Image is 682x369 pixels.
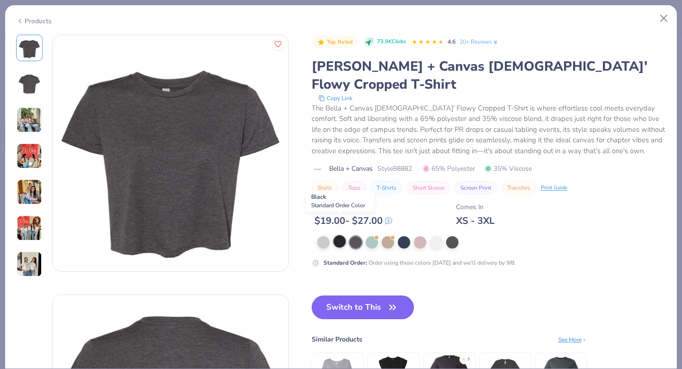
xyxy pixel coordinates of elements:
span: Top Rated [327,39,353,45]
div: [PERSON_NAME] + Canvas [DEMOGRAPHIC_DATA]' Flowy Cropped T-Shirt [312,57,666,93]
img: User generated content [17,143,42,169]
img: User generated content [17,251,42,277]
img: User generated content [17,179,42,205]
span: Standard Order Color [311,202,365,209]
button: Like [272,38,284,50]
button: Badge Button [313,36,358,48]
button: Screen Print [455,181,497,194]
div: Products [16,16,52,26]
div: The Bella + Canvas [DEMOGRAPHIC_DATA]' Flowy Cropped T-Shirt is where effortless cool meets every... [312,103,666,157]
a: 20+ Reviews [459,37,499,46]
button: copy to clipboard [315,93,355,103]
button: Switch to This [312,295,414,319]
span: 65% Polyester [422,164,475,174]
div: See More [558,335,587,344]
div: Comes In [456,202,494,212]
button: Short Sleeve [407,181,450,194]
button: T-Shirts [371,181,402,194]
span: 4.6 [448,38,456,46]
span: Style B8882 [377,164,412,174]
img: Top Rated sort [317,38,325,46]
div: 4.6 Stars [412,35,444,50]
img: Back [18,73,41,95]
span: 73.9K Clicks [377,38,406,46]
img: brand logo [312,166,324,173]
button: Close [655,9,673,28]
span: 35% Viscose [485,164,532,174]
img: Front [53,35,288,271]
div: Print Guide [541,184,567,192]
button: Shirts [312,181,338,194]
div: Black [306,190,375,212]
div: 5 [467,356,470,363]
img: User generated content [17,215,42,241]
div: Order using these colors [DATE] and we’ll delivery by 9/8. [323,258,516,267]
div: $ 19.00 - $ 27.00 [314,215,392,227]
span: Bella + Canvas [329,164,373,174]
strong: Standard Order : [323,259,367,267]
img: User generated content [17,107,42,133]
div: Similar Products [312,334,362,344]
button: Tops [342,181,366,194]
button: Transfers [502,181,536,194]
div: XS - 3XL [456,215,494,227]
img: Front [18,37,41,59]
div: ★ [462,356,466,360]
